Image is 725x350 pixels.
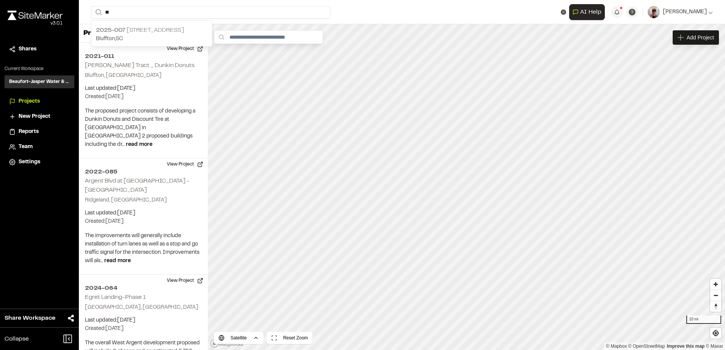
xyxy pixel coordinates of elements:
[19,45,36,53] span: Shares
[19,128,39,136] span: Reports
[606,344,627,349] a: Mapbox
[91,6,105,19] button: Search
[85,196,202,205] p: Ridgeland, [GEOGRAPHIC_DATA]
[162,275,208,287] button: View Project
[85,217,202,226] p: Created: [DATE]
[648,6,713,18] button: [PERSON_NAME]
[85,325,202,333] p: Created: [DATE]
[104,259,131,263] span: read more
[8,20,63,27] div: Oh geez...please don't...
[710,290,721,301] button: Zoom out
[85,107,202,149] p: The proposed project consists of developing a Dunkin Donuts and Discount Tire at [GEOGRAPHIC_DATA...
[214,332,264,344] button: Satellite
[9,78,70,85] h3: Beaufort-Jasper Water & Sewer Authority
[126,142,152,147] span: read more
[5,314,55,323] span: Share Workspace
[648,6,660,18] img: User
[9,97,70,106] a: Projects
[19,143,33,151] span: Team
[8,11,63,20] img: rebrand.png
[710,328,721,339] button: Find my location
[85,232,202,265] p: The improvements will generally include installation of turn lanes as well as a stop and go traff...
[9,45,70,53] a: Shares
[5,66,74,72] p: Current Workspace
[208,24,725,350] canvas: Map
[5,334,29,344] span: Collapse
[663,8,707,16] span: [PERSON_NAME]
[9,112,70,121] a: New Project
[580,8,601,17] span: AI Help
[85,63,195,68] h2: [PERSON_NAME] Tract _ Dunkin Donuts
[85,167,202,177] h2: 2022-085
[85,284,202,293] h2: 2024-064
[710,279,721,290] button: Zoom in
[667,344,705,349] a: Map feedback
[628,344,665,349] a: OpenStreetMap
[83,28,112,39] p: Projects
[85,209,202,217] p: Last updated: [DATE]
[19,158,40,166] span: Settings
[706,344,723,349] a: Maxar
[710,301,721,312] button: Reset bearing to north
[85,93,202,101] p: Created: [DATE]
[19,112,50,121] span: New Project
[85,52,202,61] h2: 2021-011
[686,316,721,324] div: 10 mi
[162,43,208,55] button: View Project
[19,97,40,106] span: Projects
[96,35,207,43] p: Bluffton , SC
[85,316,202,325] p: Last updated: [DATE]
[85,178,190,193] h2: Argent Blvd at [GEOGRAPHIC_DATA] - [GEOGRAPHIC_DATA]
[162,158,208,170] button: View Project
[85,72,202,80] p: Bluffton, [GEOGRAPHIC_DATA]
[85,295,146,300] h2: Egret Landing-Phase 1
[85,303,202,312] p: [GEOGRAPHIC_DATA], [GEOGRAPHIC_DATA]
[9,143,70,151] a: Team
[569,4,608,20] div: Open AI Assistant
[91,23,212,46] a: 2025-007 [STREET_ADDRESS]Bluffton,SC
[687,34,714,41] span: Add Project
[96,26,207,35] p: [STREET_ADDRESS]
[9,158,70,166] a: Settings
[267,332,312,344] button: Reset Zoom
[210,339,243,348] a: Mapbox logo
[96,28,126,33] span: 2025-007
[9,128,70,136] a: Reports
[561,9,566,15] button: Clear text
[569,4,605,20] button: Open AI Assistant
[85,84,202,93] p: Last updated: [DATE]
